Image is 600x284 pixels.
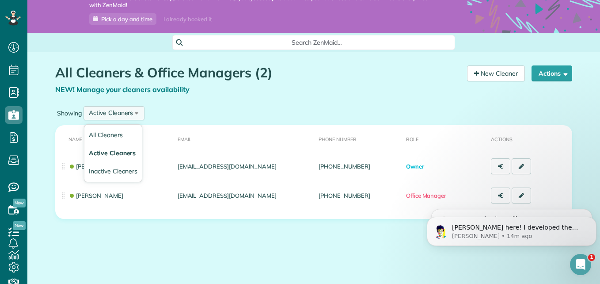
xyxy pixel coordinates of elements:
[101,15,152,23] span: Pick a day and time
[423,198,600,260] iframe: Intercom notifications message
[89,108,133,118] div: Active Cleaners
[467,65,525,81] a: New Cleaner
[55,109,84,118] label: Showing
[13,199,26,207] span: New
[174,125,315,152] th: Email
[89,13,156,25] a: Pick a day and time
[174,181,315,210] td: [EMAIL_ADDRESS][DOMAIN_NAME]
[55,125,174,152] th: Name
[158,14,217,25] div: I already booked it
[89,149,136,157] span: Active Cleaners
[68,192,123,199] a: [PERSON_NAME]
[319,192,370,199] a: [PHONE_NUMBER]
[13,221,26,230] span: New
[487,125,572,152] th: Actions
[319,163,370,170] a: [PHONE_NUMBER]
[403,125,488,152] th: Role
[532,65,572,81] button: Actions
[315,125,403,152] th: Phone number
[89,131,123,139] span: All Cleaners
[570,254,591,275] iframe: Intercom live chat
[55,65,460,80] h1: All Cleaners & Office Managers (2)
[55,85,190,94] a: NEW! Manage your cleaners availability
[406,192,446,199] span: Office Manager
[588,254,595,261] span: 1
[174,152,315,181] td: [EMAIL_ADDRESS][DOMAIN_NAME]
[89,167,137,175] span: Inactive Cleaners
[406,163,424,170] span: Owner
